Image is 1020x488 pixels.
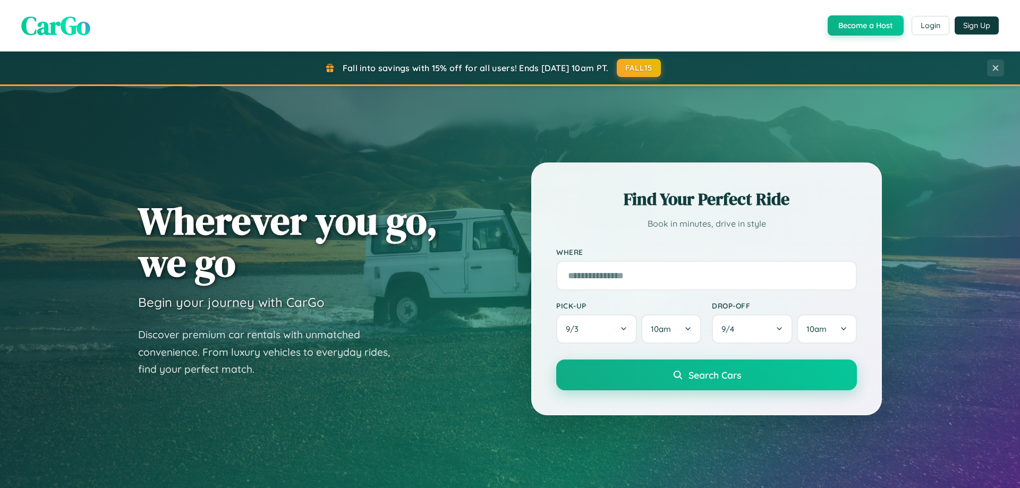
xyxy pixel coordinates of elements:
[651,324,671,334] span: 10am
[138,294,325,310] h3: Begin your journey with CarGo
[955,16,999,35] button: Sign Up
[617,59,661,77] button: FALL15
[806,324,827,334] span: 10am
[138,326,404,378] p: Discover premium car rentals with unmatched convenience. From luxury vehicles to everyday rides, ...
[712,314,793,344] button: 9/4
[556,216,857,232] p: Book in minutes, drive in style
[797,314,857,344] button: 10am
[343,63,609,73] span: Fall into savings with 15% off for all users! Ends [DATE] 10am PT.
[21,8,90,43] span: CarGo
[712,301,857,310] label: Drop-off
[556,301,701,310] label: Pick-up
[828,15,904,36] button: Become a Host
[721,324,739,334] span: 9 / 4
[138,200,438,284] h1: Wherever you go, we go
[556,314,637,344] button: 9/3
[556,187,857,211] h2: Find Your Perfect Ride
[688,369,741,381] span: Search Cars
[912,16,949,35] button: Login
[556,359,857,390] button: Search Cars
[641,314,701,344] button: 10am
[566,324,584,334] span: 9 / 3
[556,247,857,256] label: Where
